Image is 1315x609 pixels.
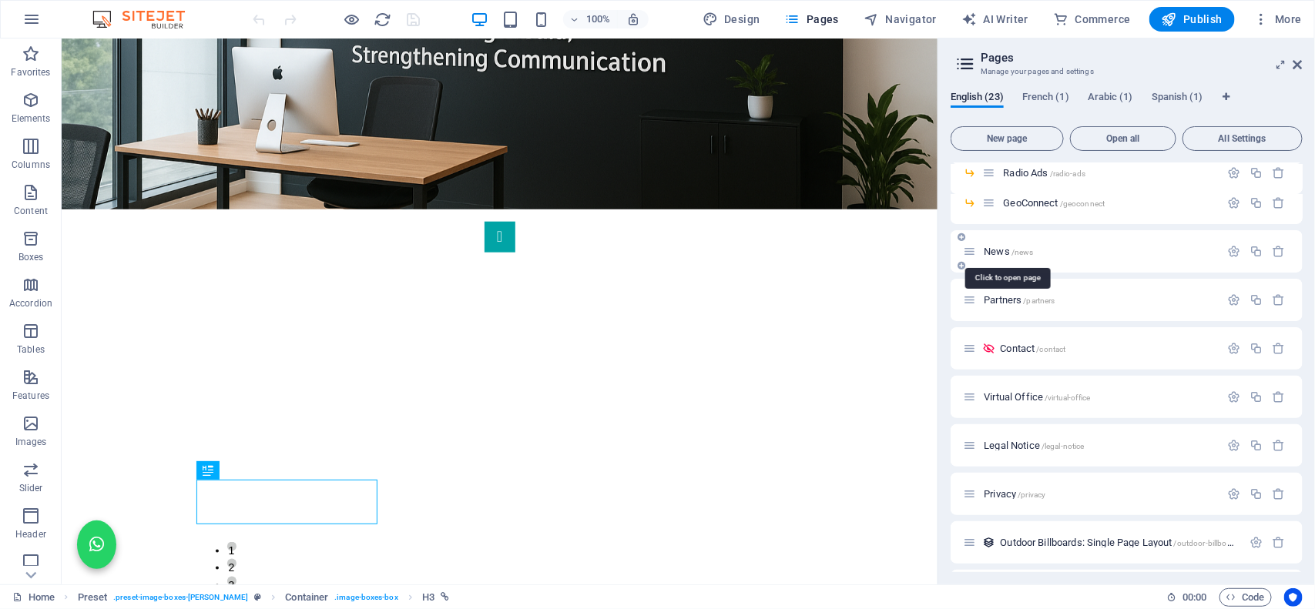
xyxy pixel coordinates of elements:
[1227,439,1240,452] div: Settings
[1050,169,1085,178] span: /radio-ads
[14,205,48,217] p: Content
[1227,245,1240,258] div: Settings
[981,51,1303,65] h2: Pages
[18,251,44,263] p: Boxes
[1273,293,1286,306] div: Remove
[1088,88,1133,109] span: Arabic (1)
[374,10,392,28] button: reload
[981,65,1272,79] h3: Manage your pages and settings
[984,246,1033,257] span: News
[1189,134,1296,143] span: All Settings
[1036,345,1065,353] span: /contact
[1226,588,1265,607] span: Code
[15,528,46,540] p: Header
[166,504,175,513] button: 1
[285,588,328,607] span: Click to select. Double-click to edit
[12,112,51,125] p: Elements
[626,12,640,26] i: On resize automatically adjust zoom level to fit chosen device.
[1227,196,1240,209] div: Settings
[785,12,839,27] span: Pages
[998,198,1219,208] div: GeoConnect/geoconnect
[1053,12,1131,27] span: Commerce
[166,538,175,547] button: 3
[1182,588,1206,607] span: 00 00
[1250,390,1263,403] div: Duplicate
[696,7,767,32] div: Design (Ctrl+Alt+Y)
[422,588,434,607] span: Click to select. Double-click to edit
[441,593,449,601] i: This element is linked
[1227,487,1240,500] div: Settings
[1149,7,1235,32] button: Publish
[979,489,1219,499] div: Privacy/privacy
[958,134,1057,143] span: New page
[12,159,50,171] p: Columns
[998,168,1219,178] div: Radio Ads/radio-ads
[1273,487,1286,500] div: Remove
[1219,588,1272,607] button: Code
[1247,7,1308,32] button: More
[1250,293,1263,306] div: Duplicate
[1284,588,1303,607] button: Usercentrics
[1077,134,1169,143] span: Open all
[995,343,1219,353] div: Contact/contact
[984,391,1090,403] span: Click to open page
[1250,245,1263,258] div: Duplicate
[955,7,1035,32] button: AI Writer
[1273,390,1286,403] div: Remove
[17,343,45,356] p: Tables
[113,588,248,607] span: . preset-image-boxes-[PERSON_NAME]
[1227,293,1240,306] div: Settings
[334,588,398,607] span: . image-boxes-box
[703,12,760,27] span: Design
[864,12,937,27] span: Navigator
[1227,166,1240,179] div: Settings
[563,10,618,28] button: 100%
[979,295,1219,305] div: Partners/partners
[982,536,995,549] div: This layout is used as a template for all items (e.g. a blog post) of this collection. The conten...
[1174,539,1260,547] span: /outdoor-billboards-item
[979,440,1219,450] div: Legal Notice/legal-notice
[12,588,55,607] a: Click to cancel selection. Double-click to open Pages
[254,593,261,601] i: This element is a customizable preset
[586,10,611,28] h6: 100%
[343,10,361,28] button: Click here to leave preview mode and continue editing
[984,440,1084,451] span: Click to open page
[1152,88,1203,109] span: Spanish (1)
[1042,442,1085,450] span: /legal-notice
[374,11,392,28] i: Reload page
[1011,248,1034,256] span: /news
[1003,197,1105,209] span: Click to open page
[1070,126,1176,151] button: Open all
[1060,199,1105,208] span: /geoconnect
[1273,245,1286,258] div: Remove
[984,294,1055,306] span: Click to open page
[1250,342,1263,355] div: Duplicate
[857,7,943,32] button: Navigator
[1047,7,1137,32] button: Commerce
[1273,196,1286,209] div: Remove
[984,488,1045,500] span: Click to open page
[979,246,1219,256] div: News/news
[979,392,1219,402] div: Virtual Office/virtual-office
[1250,166,1263,179] div: Duplicate
[9,297,52,310] p: Accordion
[1162,12,1223,27] span: Publish
[89,10,204,28] img: Editor Logo
[779,7,845,32] button: Pages
[1045,393,1090,402] span: /virtual-office
[1250,196,1263,209] div: Duplicate
[1003,167,1085,179] span: Click to open page
[1273,166,1286,179] div: Remove
[1273,439,1286,452] div: Remove
[1273,342,1286,355] div: Remove
[78,588,450,607] nav: breadcrumb
[951,126,1064,151] button: New page
[961,12,1028,27] span: AI Writer
[1227,390,1240,403] div: Settings
[11,66,50,79] p: Favorites
[12,390,49,402] p: Features
[1166,588,1207,607] h6: Session time
[951,91,1303,120] div: Language Tabs
[696,7,767,32] button: Design
[1000,343,1065,354] span: Click to open page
